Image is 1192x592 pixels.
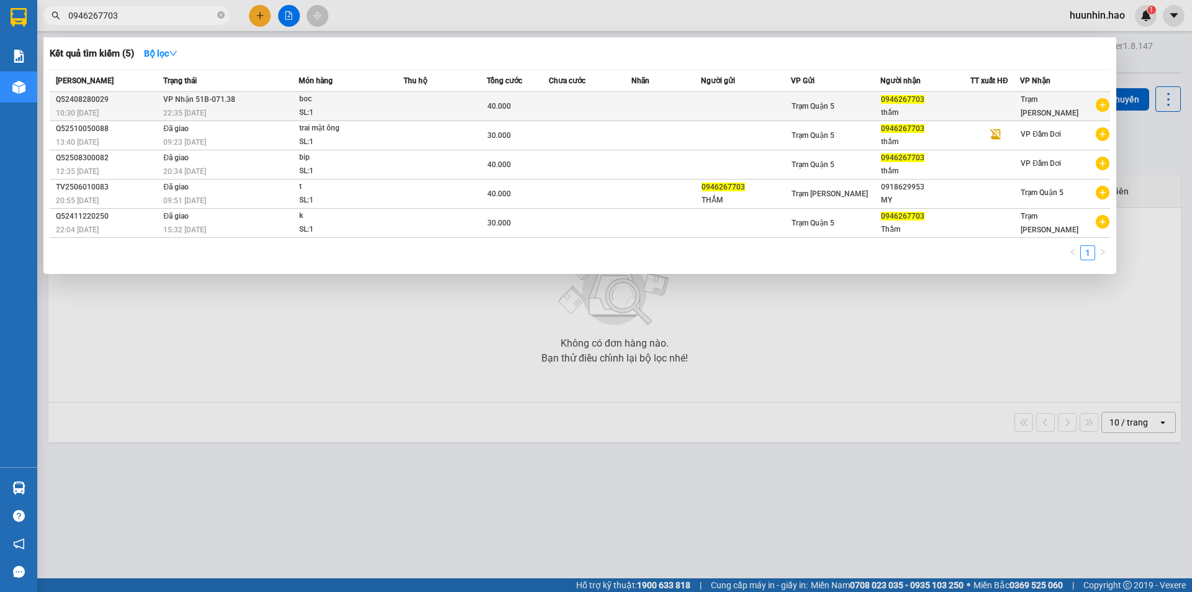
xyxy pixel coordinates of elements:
span: 09:23 [DATE] [163,138,206,147]
span: 30.000 [487,219,511,227]
button: left [1065,245,1080,260]
span: right [1099,248,1106,256]
a: 1 [1081,246,1095,260]
span: Món hàng [299,76,333,85]
h3: Kết quả tìm kiếm ( 5 ) [50,47,134,60]
div: bip [299,151,392,165]
button: right [1095,245,1110,260]
span: 0946267703 [702,183,745,191]
div: thắm [881,165,970,178]
div: Q52411220250 [56,210,160,223]
span: search [52,11,60,20]
div: Q52408280029 [56,93,160,106]
div: SL: 1 [299,165,392,178]
div: trai mật ông [299,122,392,135]
div: THẮM [702,194,790,207]
span: message [13,566,25,578]
span: 22:35 [DATE] [163,109,206,117]
div: Q52510050088 [56,122,160,135]
span: Trạm [PERSON_NAME] [1021,95,1078,117]
span: 22:04 [DATE] [56,225,99,234]
span: Trạm Quận 5 [792,131,834,140]
span: Trạng thái [163,76,197,85]
span: plus-circle [1096,98,1109,112]
div: thắm [881,106,970,119]
div: k [299,209,392,223]
img: logo-vxr [11,8,27,27]
span: plus-circle [1096,157,1109,170]
span: Trạm Quận 5 [792,219,834,227]
span: 40.000 [487,189,511,198]
span: 12:35 [DATE] [56,167,99,176]
span: 20:34 [DATE] [163,167,206,176]
span: VP Đầm Dơi [1021,130,1061,139]
span: left [1069,248,1077,256]
span: close-circle [217,10,225,22]
span: Trạm [PERSON_NAME] [792,189,868,198]
div: 0918629953 [881,181,970,194]
span: Người gửi [701,76,735,85]
span: TT xuất HĐ [970,76,1008,85]
div: boc [299,93,392,106]
span: 09:51 [DATE] [163,196,206,205]
span: 15:32 [DATE] [163,225,206,234]
div: SL: 1 [299,106,392,120]
span: Đã giao [163,212,189,221]
span: plus-circle [1096,215,1109,229]
span: [PERSON_NAME] [56,76,114,85]
span: 10:30 [DATE] [56,109,99,117]
span: Trạm Quận 5 [792,160,834,169]
span: Thu hộ [404,76,427,85]
span: VP Đầm Dơi [1021,159,1061,168]
span: 0946267703 [881,153,924,162]
span: 20:55 [DATE] [56,196,99,205]
div: Thắm [881,223,970,236]
div: SL: 1 [299,135,392,149]
span: 0946267703 [881,124,924,133]
li: Previous Page [1065,245,1080,260]
span: notification [13,538,25,550]
div: MY [881,194,970,207]
span: Đã giao [163,124,189,133]
img: warehouse-icon [12,81,25,94]
span: Trạm Quận 5 [1021,188,1063,197]
div: SL: 1 [299,223,392,237]
div: TV2506010083 [56,181,160,194]
span: Trạm [PERSON_NAME] [1021,212,1078,234]
li: Next Page [1095,245,1110,260]
li: 1 [1080,245,1095,260]
span: Trạm Quận 5 [792,102,834,111]
span: Người nhận [880,76,921,85]
div: t [299,180,392,194]
div: Q52508300082 [56,152,160,165]
span: 0946267703 [881,95,924,104]
span: Tổng cước [487,76,522,85]
img: warehouse-icon [12,481,25,494]
span: question-circle [13,510,25,522]
span: down [169,49,178,58]
span: close-circle [217,11,225,19]
span: 40.000 [487,102,511,111]
div: SL: 1 [299,194,392,207]
span: 13:40 [DATE] [56,138,99,147]
span: plus-circle [1096,186,1109,199]
img: solution-icon [12,50,25,63]
input: Tìm tên, số ĐT hoặc mã đơn [68,9,215,22]
span: Đã giao [163,183,189,191]
span: Chưa cước [549,76,585,85]
span: 30.000 [487,131,511,140]
span: Nhãn [631,76,649,85]
div: thắm [881,135,970,148]
span: plus-circle [1096,127,1109,141]
span: Đã giao [163,153,189,162]
strong: Bộ lọc [144,48,178,58]
span: 40.000 [487,160,511,169]
span: VP Nhận 51B-071.38 [163,95,235,104]
span: VP Nhận [1020,76,1050,85]
span: VP Gửi [791,76,815,85]
button: Bộ lọcdown [134,43,187,63]
span: 0946267703 [881,212,924,221]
